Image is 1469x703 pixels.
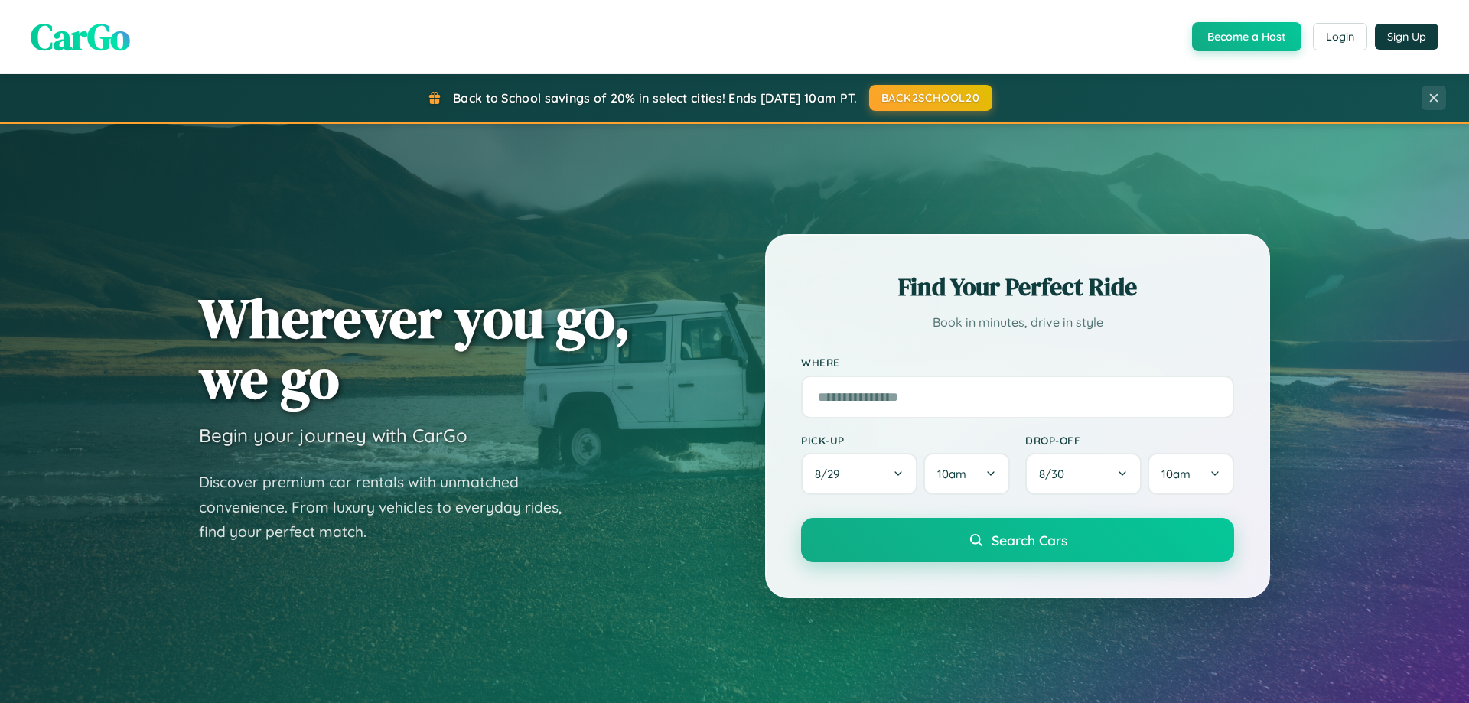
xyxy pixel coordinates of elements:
label: Where [801,356,1234,369]
button: Search Cars [801,518,1234,562]
p: Discover premium car rentals with unmatched convenience. From luxury vehicles to everyday rides, ... [199,470,581,545]
h1: Wherever you go, we go [199,288,630,408]
label: Drop-off [1025,434,1234,447]
label: Pick-up [801,434,1010,447]
button: 8/29 [801,453,917,495]
h3: Begin your journey with CarGo [199,424,467,447]
span: CarGo [31,11,130,62]
p: Book in minutes, drive in style [801,311,1234,334]
button: Sign Up [1375,24,1438,50]
button: Become a Host [1192,22,1301,51]
button: BACK2SCHOOL20 [869,85,992,111]
button: 8/30 [1025,453,1142,495]
h2: Find Your Perfect Ride [801,270,1234,304]
button: Login [1313,23,1367,50]
span: Back to School savings of 20% in select cities! Ends [DATE] 10am PT. [453,90,857,106]
span: 10am [1161,467,1191,481]
button: 10am [1148,453,1234,495]
span: Search Cars [992,532,1067,548]
span: 8 / 30 [1039,467,1072,481]
span: 10am [937,467,966,481]
button: 10am [923,453,1010,495]
span: 8 / 29 [815,467,847,481]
